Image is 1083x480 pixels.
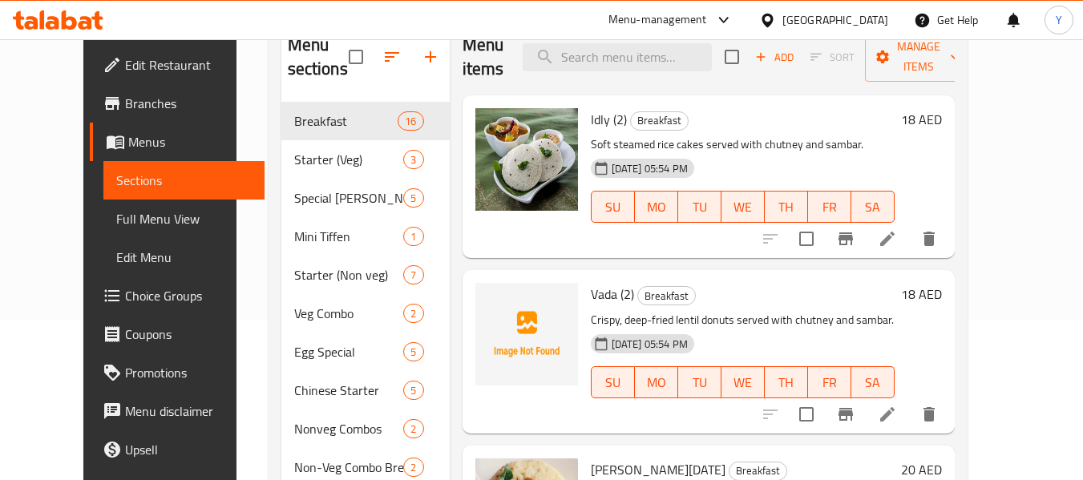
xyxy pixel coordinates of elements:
[103,161,265,200] a: Sections
[294,111,398,131] span: Breakfast
[281,371,450,409] div: Chinese Starter5
[411,38,450,76] button: Add section
[281,102,450,140] div: Breakfast16
[294,342,404,361] span: Egg Special
[281,294,450,333] div: Veg Combo2
[608,10,707,30] div: Menu-management
[630,111,689,131] div: Breakfast
[635,191,678,223] button: MO
[685,371,715,394] span: TU
[403,381,423,400] div: items
[294,265,404,284] span: Starter (Non veg)
[631,111,688,130] span: Breakfast
[598,371,628,394] span: SU
[404,268,422,283] span: 7
[765,366,808,398] button: TH
[281,179,450,217] div: Special [PERSON_NAME]5
[125,325,252,344] span: Coupons
[403,265,423,284] div: items
[403,342,423,361] div: items
[128,132,252,151] span: Menus
[782,11,888,29] div: [GEOGRAPHIC_DATA]
[281,256,450,294] div: Starter (Non veg)7
[125,55,252,75] span: Edit Restaurant
[591,366,635,398] button: SU
[125,286,252,305] span: Choice Groups
[404,383,422,398] span: 5
[463,33,504,81] h2: Menu items
[635,366,678,398] button: MO
[90,315,265,353] a: Coupons
[116,209,252,228] span: Full Menu View
[339,40,373,74] span: Select all sections
[90,46,265,84] a: Edit Restaurant
[373,38,411,76] span: Sort sections
[90,276,265,315] a: Choice Groups
[294,150,404,169] span: Starter (Veg)
[858,371,888,394] span: SA
[403,227,423,246] div: items
[685,196,715,219] span: TU
[638,287,695,305] span: Breakfast
[294,188,404,208] div: Special Searaga Biryani
[749,45,800,70] span: Add item
[901,108,942,131] h6: 18 AED
[721,366,765,398] button: WE
[294,419,404,438] span: Nonveg Combos
[404,306,422,321] span: 2
[591,310,895,330] p: Crispy, deep-fried lentil donuts served with chutney and sambar.
[728,371,758,394] span: WE
[90,84,265,123] a: Branches
[103,200,265,238] a: Full Menu View
[294,304,404,323] div: Veg Combo
[404,229,422,244] span: 1
[116,171,252,190] span: Sections
[771,196,802,219] span: TH
[800,45,865,70] span: Select section first
[605,337,694,352] span: [DATE] 05:54 PM
[404,345,422,360] span: 5
[814,371,845,394] span: FR
[715,40,749,74] span: Select section
[910,395,948,434] button: delete
[641,371,672,394] span: MO
[475,283,578,385] img: Vada (2)
[294,381,404,400] div: Chinese Starter
[808,366,851,398] button: FR
[678,191,721,223] button: TU
[1056,11,1062,29] span: Y
[294,227,404,246] span: Mini Tiffen
[591,107,627,131] span: Idly (2)
[90,430,265,469] a: Upsell
[294,188,404,208] span: Special [PERSON_NAME]
[404,422,422,437] span: 2
[403,458,423,477] div: items
[281,333,450,371] div: Egg Special5
[90,392,265,430] a: Menu disclaimer
[116,248,252,267] span: Edit Menu
[281,140,450,179] div: Starter (Veg)3
[826,220,865,258] button: Branch-specific-item
[404,191,422,206] span: 5
[288,33,349,81] h2: Menu sections
[90,123,265,161] a: Menus
[808,191,851,223] button: FR
[90,353,265,392] a: Promotions
[721,191,765,223] button: WE
[678,366,721,398] button: TU
[294,458,404,477] span: Non-Veg Combo Breakfast
[878,229,897,248] a: Edit menu item
[398,114,422,129] span: 16
[591,191,635,223] button: SU
[404,152,422,167] span: 3
[749,45,800,70] button: Add
[125,440,252,459] span: Upsell
[281,409,450,448] div: Nonveg Combos2
[826,395,865,434] button: Branch-specific-item
[125,363,252,382] span: Promotions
